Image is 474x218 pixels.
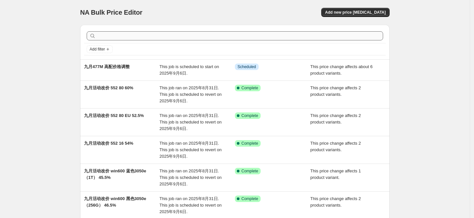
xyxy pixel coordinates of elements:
span: Scheduled [237,64,256,69]
span: Add filter [90,47,105,52]
span: This job ran on 2025年8月31日. This job is scheduled to revert on 2025年9月6日. [160,196,222,214]
span: Complete [241,196,258,201]
span: Complete [241,85,258,91]
span: This job ran on 2025年8月31日. This job is scheduled to revert on 2025年9月6日. [160,168,222,186]
span: Complete [241,113,258,118]
span: Complete [241,168,258,174]
span: This price change affects about 6 product variants. [310,64,373,76]
span: 九月活动改价 win600 黑色3050e（256G） 46.5% [84,196,146,208]
button: Add filter [87,45,113,53]
span: This price change affects 2 product variants. [310,196,361,208]
span: 九月活动改价 win600 蓝色3050e（1T） 45.5% [84,168,146,180]
span: This job ran on 2025年8月31日. This job is scheduled to revert on 2025年9月6日. [160,85,222,103]
span: 九月活动改价 552 80 60% [84,85,133,90]
span: This job ran on 2025年8月31日. This job is scheduled to revert on 2025年9月6日. [160,113,222,131]
span: This job is scheduled to start on 2025年9月6日. [160,64,219,76]
span: This price change affects 1 product variant. [310,168,361,180]
span: This job ran on 2025年8月31日. This job is scheduled to revert on 2025年9月6日. [160,141,222,159]
span: 九月477M 高配价格调整 [84,64,130,69]
span: 九月活动改价 552 16 54% [84,141,133,146]
span: Add new price [MEDICAL_DATA] [325,10,386,15]
span: Complete [241,141,258,146]
span: NA Bulk Price Editor [80,9,142,16]
span: This price change affects 2 product variants. [310,113,361,124]
span: This price change affects 2 product variants. [310,141,361,152]
span: This price change affects 2 product variants. [310,85,361,97]
span: 九月活动改价 552 80 EU 52.5% [84,113,144,118]
button: Add new price [MEDICAL_DATA] [321,8,390,17]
